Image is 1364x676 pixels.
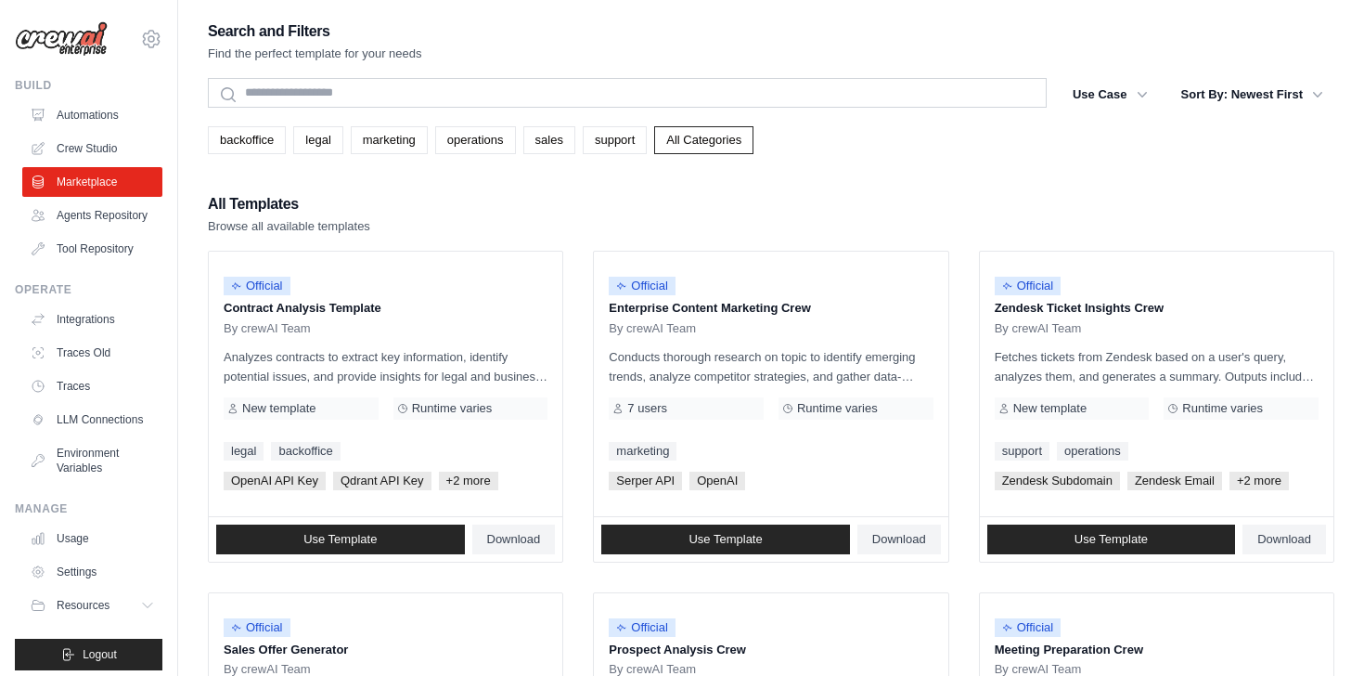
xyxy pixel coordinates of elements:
[293,126,342,154] a: legal
[22,201,162,230] a: Agents Repository
[609,618,676,637] span: Official
[208,45,422,63] p: Find the perfect template for your needs
[208,191,370,217] h2: All Templates
[57,598,109,613] span: Resources
[995,641,1319,659] p: Meeting Preparation Crew
[22,167,162,197] a: Marketplace
[872,532,926,547] span: Download
[224,472,326,490] span: OpenAI API Key
[1013,401,1087,416] span: New template
[22,591,162,620] button: Resources
[83,647,117,662] span: Logout
[22,371,162,401] a: Traces
[15,639,162,670] button: Logout
[439,472,498,490] span: +2 more
[224,277,290,295] span: Official
[22,557,162,587] a: Settings
[995,321,1082,336] span: By crewAI Team
[22,234,162,264] a: Tool Repository
[797,401,878,416] span: Runtime varies
[487,532,541,547] span: Download
[609,299,933,318] p: Enterprise Content Marketing Crew
[15,501,162,516] div: Manage
[333,472,431,490] span: Qdrant API Key
[224,321,311,336] span: By crewAI Team
[601,525,850,554] a: Use Template
[22,438,162,483] a: Environment Variables
[208,19,422,45] h2: Search and Filters
[987,525,1236,554] a: Use Template
[995,472,1120,490] span: Zendesk Subdomain
[472,525,556,554] a: Download
[1182,401,1263,416] span: Runtime varies
[1170,78,1334,111] button: Sort By: Newest First
[242,401,315,416] span: New template
[857,525,941,554] a: Download
[583,126,647,154] a: support
[216,525,465,554] a: Use Template
[15,78,162,93] div: Build
[609,472,682,490] span: Serper API
[1229,472,1289,490] span: +2 more
[224,299,547,318] p: Contract Analysis Template
[22,405,162,435] a: LLM Connections
[1257,532,1311,547] span: Download
[523,126,575,154] a: sales
[654,126,753,154] a: All Categories
[995,618,1062,637] span: Official
[609,277,676,295] span: Official
[609,321,696,336] span: By crewAI Team
[271,442,340,461] a: backoffice
[15,282,162,297] div: Operate
[609,641,933,659] p: Prospect Analysis Crew
[689,472,745,490] span: OpenAI
[22,305,162,334] a: Integrations
[351,126,428,154] a: marketing
[435,126,516,154] a: operations
[1062,78,1159,111] button: Use Case
[15,21,108,57] img: Logo
[224,618,290,637] span: Official
[995,299,1319,318] p: Zendesk Ticket Insights Crew
[995,277,1062,295] span: Official
[609,347,933,386] p: Conducts thorough research on topic to identify emerging trends, analyze competitor strategies, a...
[22,134,162,163] a: Crew Studio
[22,524,162,553] a: Usage
[412,401,493,416] span: Runtime varies
[627,401,667,416] span: 7 users
[22,338,162,368] a: Traces Old
[208,126,286,154] a: backoffice
[995,347,1319,386] p: Fetches tickets from Zendesk based on a user's query, analyzes them, and generates a summary. Out...
[208,217,370,236] p: Browse all available templates
[1074,532,1148,547] span: Use Template
[224,641,547,659] p: Sales Offer Generator
[688,532,762,547] span: Use Template
[995,442,1049,461] a: support
[1242,525,1326,554] a: Download
[22,100,162,130] a: Automations
[1057,442,1128,461] a: operations
[224,442,264,461] a: legal
[1127,472,1222,490] span: Zendesk Email
[609,442,676,461] a: marketing
[303,532,377,547] span: Use Template
[224,347,547,386] p: Analyzes contracts to extract key information, identify potential issues, and provide insights fo...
